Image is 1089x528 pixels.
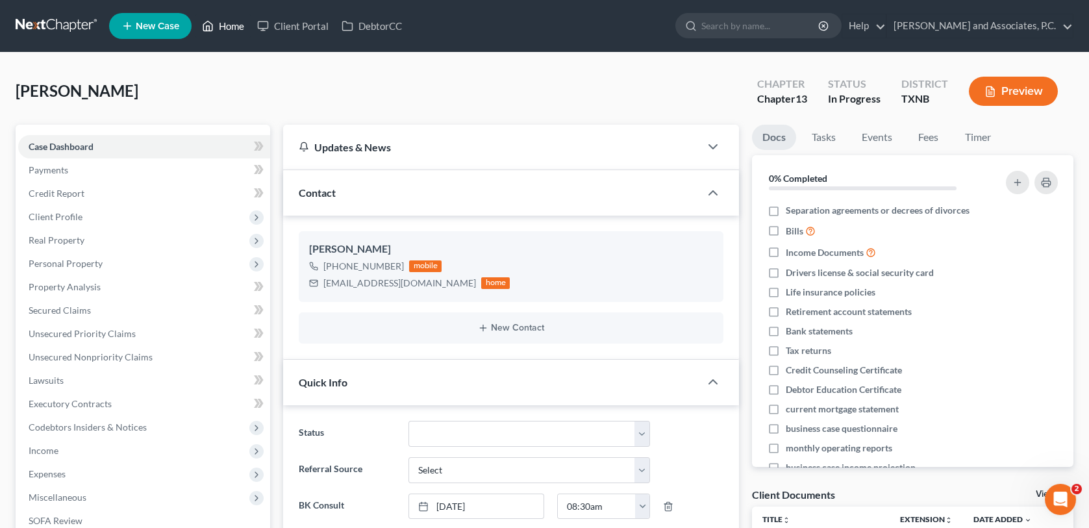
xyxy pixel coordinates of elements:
[29,398,112,409] span: Executory Contracts
[29,515,82,526] span: SOFA Review
[1036,490,1068,499] a: View All
[757,77,807,92] div: Chapter
[335,14,408,38] a: DebtorCC
[752,488,835,501] div: Client Documents
[795,92,807,105] span: 13
[251,14,335,38] a: Client Portal
[18,135,270,158] a: Case Dashboard
[701,14,820,38] input: Search by name...
[409,494,544,519] a: [DATE]
[828,77,881,92] div: Status
[481,277,510,289] div: home
[786,442,892,455] span: monthly operating reports
[786,204,970,217] span: Separation agreements or decrees of divorces
[786,305,912,318] span: Retirement account statements
[29,492,86,503] span: Miscellaneous
[195,14,251,38] a: Home
[292,421,401,447] label: Status
[18,346,270,369] a: Unsecured Nonpriority Claims
[1024,516,1032,524] i: expand_more
[29,375,64,386] span: Lawsuits
[1045,484,1076,515] iframe: Intercom live chat
[786,364,902,377] span: Credit Counseling Certificate
[29,328,136,339] span: Unsecured Priority Claims
[786,325,853,338] span: Bank statements
[786,422,897,435] span: business case questionnaire
[29,305,91,316] span: Secured Claims
[752,125,796,150] a: Docs
[29,468,66,479] span: Expenses
[18,322,270,346] a: Unsecured Priority Claims
[323,260,404,273] div: [PHONE_NUMBER]
[309,242,712,257] div: [PERSON_NAME]
[29,188,84,199] span: Credit Report
[409,260,442,272] div: mobile
[29,281,101,292] span: Property Analysis
[558,494,636,519] input: -- : --
[29,211,82,222] span: Client Profile
[18,275,270,299] a: Property Analysis
[786,246,864,259] span: Income Documents
[16,81,138,100] span: [PERSON_NAME]
[18,182,270,205] a: Credit Report
[757,92,807,107] div: Chapter
[29,258,103,269] span: Personal Property
[29,234,84,245] span: Real Property
[29,445,58,456] span: Income
[29,421,147,433] span: Codebtors Insiders & Notices
[292,494,401,520] label: BK Consult
[786,266,934,279] span: Drivers license & social security card
[786,461,916,474] span: business case income projection
[18,299,270,322] a: Secured Claims
[29,351,153,362] span: Unsecured Nonpriority Claims
[18,392,270,416] a: Executory Contracts
[786,403,899,416] span: current mortgage statement
[945,516,953,524] i: unfold_more
[908,125,949,150] a: Fees
[323,277,476,290] div: [EMAIL_ADDRESS][DOMAIN_NAME]
[955,125,1001,150] a: Timer
[309,323,712,333] button: New Contact
[18,369,270,392] a: Lawsuits
[29,164,68,175] span: Payments
[901,92,948,107] div: TXNB
[762,514,790,524] a: Titleunfold_more
[801,125,846,150] a: Tasks
[828,92,881,107] div: In Progress
[786,344,831,357] span: Tax returns
[769,173,827,184] strong: 0% Completed
[786,286,875,299] span: Life insurance policies
[887,14,1073,38] a: [PERSON_NAME] and Associates, P.C.
[901,77,948,92] div: District
[299,140,684,154] div: Updates & News
[292,457,401,483] label: Referral Source
[900,514,953,524] a: Extensionunfold_more
[136,21,179,31] span: New Case
[851,125,903,150] a: Events
[299,376,347,388] span: Quick Info
[969,77,1058,106] button: Preview
[1071,484,1082,494] span: 2
[29,141,94,152] span: Case Dashboard
[842,14,886,38] a: Help
[782,516,790,524] i: unfold_more
[973,514,1032,524] a: Date Added expand_more
[299,186,336,199] span: Contact
[18,158,270,182] a: Payments
[786,225,803,238] span: Bills
[786,383,901,396] span: Debtor Education Certificate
